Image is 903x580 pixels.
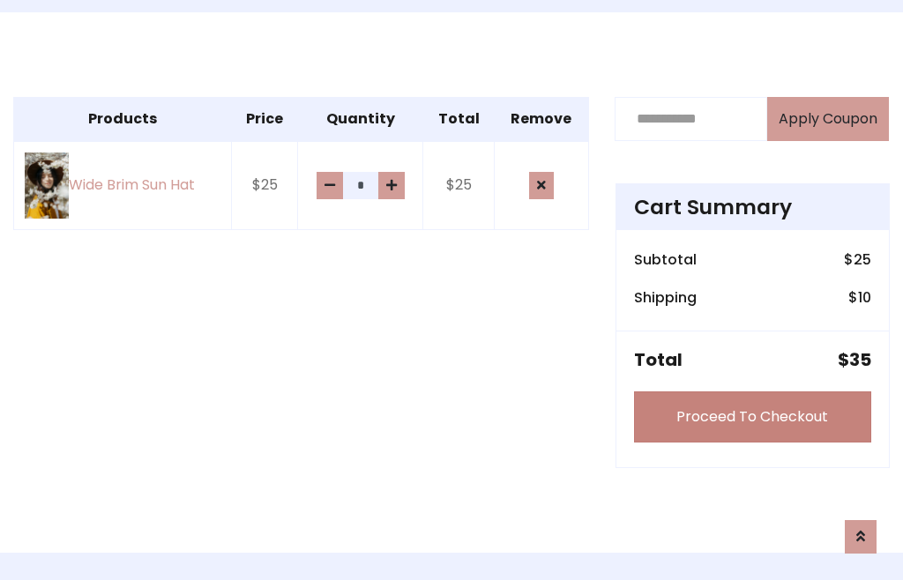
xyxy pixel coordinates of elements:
th: Price [231,97,298,141]
button: Apply Coupon [767,97,889,141]
td: $25 [231,141,298,230]
span: 10 [858,287,871,308]
th: Total [422,97,494,141]
th: Remove [495,97,588,141]
th: Products [14,97,232,141]
h5: Total [634,349,683,370]
span: 25 [854,249,871,270]
h6: Subtotal [634,251,697,268]
span: 35 [849,347,871,372]
a: Proceed To Checkout [634,391,871,442]
h6: $ [848,289,871,306]
h6: Shipping [634,289,697,306]
h4: Cart Summary [634,195,871,219]
a: Wide Brim Sun Hat [25,152,220,219]
td: $25 [422,141,494,230]
h6: $ [844,251,871,268]
th: Quantity [298,97,422,141]
h5: $ [838,349,871,370]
